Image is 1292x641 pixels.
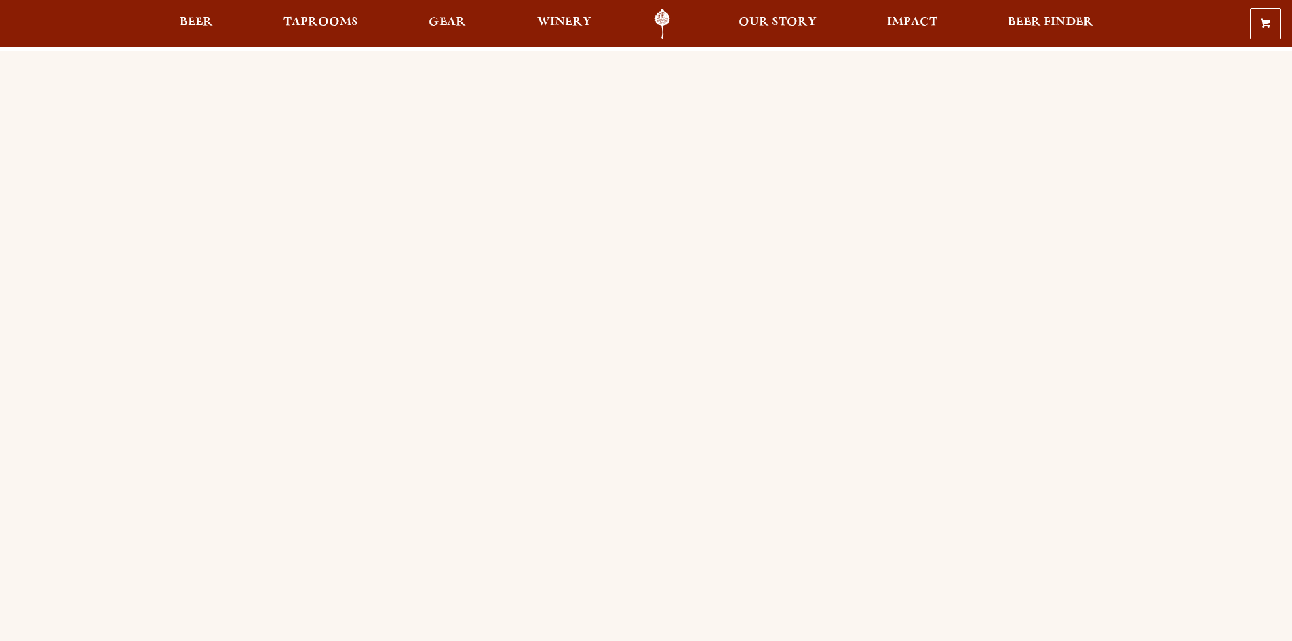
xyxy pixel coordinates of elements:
[739,17,817,28] span: Our Story
[275,9,367,39] a: Taprooms
[537,17,591,28] span: Winery
[429,17,466,28] span: Gear
[528,9,600,39] a: Winery
[420,9,475,39] a: Gear
[1008,17,1093,28] span: Beer Finder
[171,9,222,39] a: Beer
[999,9,1102,39] a: Beer Finder
[878,9,946,39] a: Impact
[887,17,937,28] span: Impact
[730,9,825,39] a: Our Story
[637,9,688,39] a: Odell Home
[180,17,213,28] span: Beer
[283,17,358,28] span: Taprooms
